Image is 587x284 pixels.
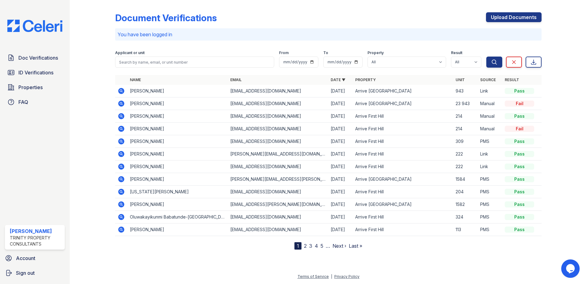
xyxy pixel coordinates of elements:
p: You have been logged in [118,31,539,38]
td: [DATE] [328,135,353,148]
td: [PERSON_NAME] [127,148,228,160]
a: Terms of Service [297,274,329,279]
td: Oluwakayikunmi Babatunde-[GEOGRAPHIC_DATA] [127,211,228,223]
span: Doc Verifications [18,54,58,61]
td: 113 [453,223,478,236]
td: [DATE] [328,211,353,223]
td: [PERSON_NAME] [127,135,228,148]
span: … [326,242,330,250]
span: FAQ [18,98,28,106]
td: Arrive First Hill [353,186,453,198]
span: Sign out [16,269,35,277]
input: Search by name, email, or unit number [115,57,274,68]
a: Property [355,77,376,82]
td: 204 [453,186,478,198]
div: | [331,274,332,279]
td: 309 [453,135,478,148]
a: Unit [456,77,465,82]
td: [EMAIL_ADDRESS][DOMAIN_NAME] [228,211,328,223]
div: Fail [505,101,534,107]
div: Pass [505,88,534,94]
div: Pass [505,164,534,170]
td: 23 943 [453,97,478,110]
td: [DATE] [328,148,353,160]
td: [EMAIL_ADDRESS][DOMAIN_NAME] [228,85,328,97]
td: Arrive First Hill [353,135,453,148]
td: Arrive [GEOGRAPHIC_DATA] [353,85,453,97]
td: Arrive First Hill [353,160,453,173]
td: Arrive First Hill [353,223,453,236]
a: Source [480,77,496,82]
td: Arrive First Hill [353,110,453,123]
td: Arrive First Hill [353,123,453,135]
a: Result [505,77,519,82]
td: 214 [453,123,478,135]
div: Trinity Property Consultants [10,235,62,247]
td: [EMAIL_ADDRESS][DOMAIN_NAME] [228,110,328,123]
a: Properties [5,81,65,93]
label: Result [451,50,462,55]
a: Last » [349,243,362,249]
span: Properties [18,84,43,91]
td: 1582 [453,198,478,211]
td: [PERSON_NAME] [127,223,228,236]
td: [DATE] [328,85,353,97]
td: [EMAIL_ADDRESS][DOMAIN_NAME] [228,160,328,173]
td: Arrive First Hill [353,211,453,223]
td: [EMAIL_ADDRESS][DOMAIN_NAME] [228,123,328,135]
span: ID Verifications [18,69,53,76]
td: PMS [478,173,502,186]
div: Pass [505,176,534,182]
label: To [323,50,328,55]
td: PMS [478,135,502,148]
td: Manual [478,123,502,135]
a: Sign out [2,267,67,279]
td: [EMAIL_ADDRESS][DOMAIN_NAME] [228,186,328,198]
td: [PERSON_NAME][EMAIL_ADDRESS][PERSON_NAME][DOMAIN_NAME] [228,173,328,186]
a: ID Verifications [5,66,65,79]
td: Arrive [GEOGRAPHIC_DATA] [353,97,453,110]
td: [DATE] [328,97,353,110]
a: 5 [321,243,323,249]
td: [PERSON_NAME] [127,173,228,186]
div: Pass [505,189,534,195]
div: Pass [505,227,534,233]
td: 214 [453,110,478,123]
div: [PERSON_NAME] [10,227,62,235]
div: Pass [505,138,534,144]
td: 222 [453,148,478,160]
div: Pass [505,214,534,220]
td: [PERSON_NAME] [127,97,228,110]
td: [PERSON_NAME] [127,160,228,173]
td: Arrive [GEOGRAPHIC_DATA] [353,198,453,211]
a: Email [230,77,242,82]
td: [EMAIL_ADDRESS][DOMAIN_NAME] [228,135,328,148]
a: Next › [332,243,346,249]
td: Link [478,85,502,97]
label: Property [367,50,384,55]
td: [PERSON_NAME][EMAIL_ADDRESS][DOMAIN_NAME] [228,148,328,160]
a: Privacy Policy [334,274,360,279]
iframe: chat widget [561,259,581,278]
td: [EMAIL_ADDRESS][DOMAIN_NAME] [228,97,328,110]
td: [EMAIL_ADDRESS][PERSON_NAME][DOMAIN_NAME] [228,198,328,211]
td: PMS [478,198,502,211]
td: [DATE] [328,123,353,135]
td: [DATE] [328,110,353,123]
span: Account [16,254,35,262]
td: [DATE] [328,198,353,211]
td: PMS [478,211,502,223]
td: [PERSON_NAME] [127,85,228,97]
label: Applicant or unit [115,50,145,55]
div: Document Verifications [115,12,217,23]
a: 3 [309,243,312,249]
a: Upload Documents [486,12,542,22]
td: Arrive First Hill [353,148,453,160]
td: [EMAIL_ADDRESS][DOMAIN_NAME] [228,223,328,236]
a: Date ▼ [331,77,345,82]
a: Doc Verifications [5,52,65,64]
td: Manual [478,97,502,110]
td: [PERSON_NAME] [127,110,228,123]
td: [PERSON_NAME] [127,123,228,135]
